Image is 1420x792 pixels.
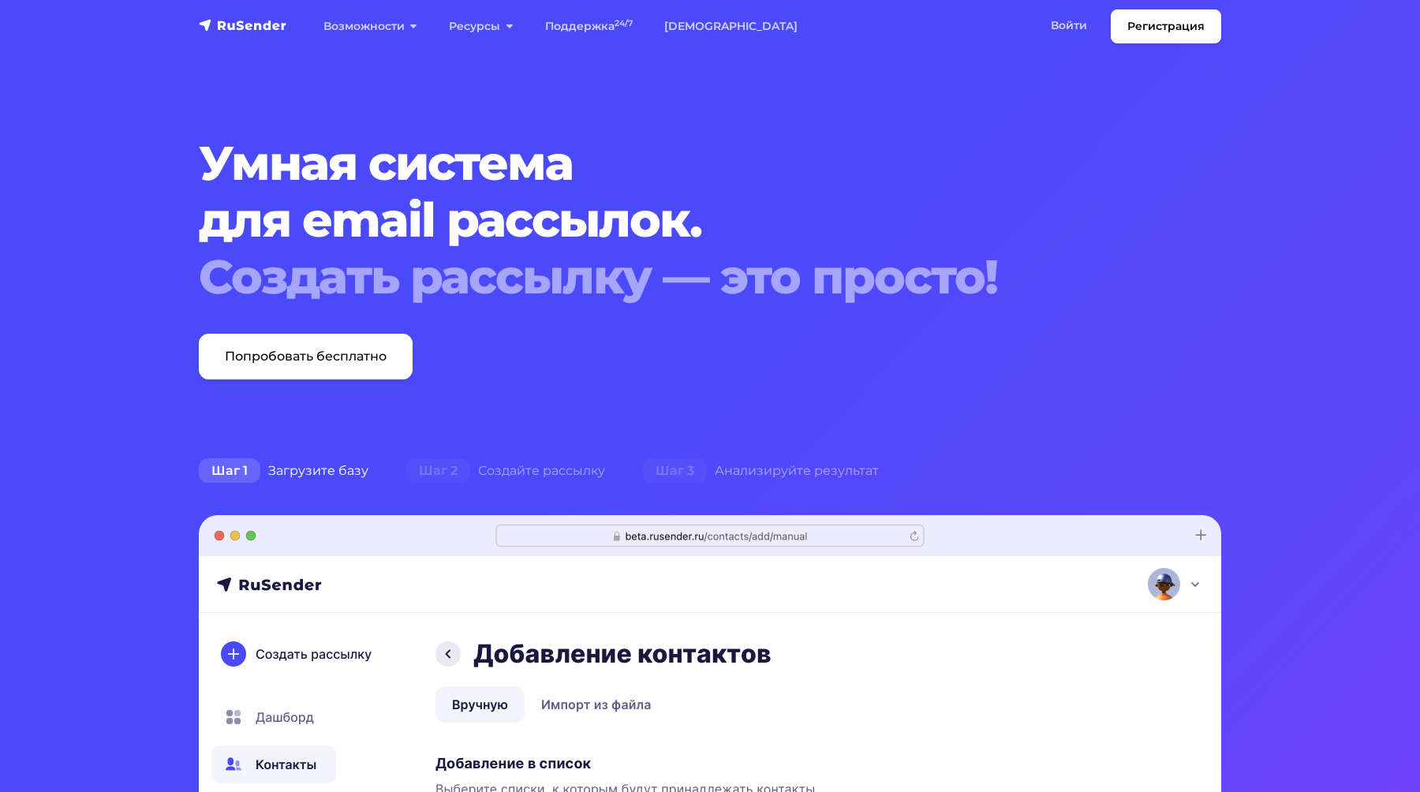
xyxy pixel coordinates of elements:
[406,458,470,484] span: Шаг 2
[1111,9,1221,43] a: Регистрация
[308,10,433,43] a: Возможности
[624,455,898,487] div: Анализируйте результат
[1035,9,1103,42] a: Войти
[199,458,260,484] span: Шаг 1
[199,248,1134,305] div: Создать рассылку — это просто!
[199,135,1134,305] h1: Умная система для email рассылок.
[529,10,648,43] a: Поддержка24/7
[387,455,624,487] div: Создайте рассылку
[199,17,287,33] img: RuSender
[615,18,633,28] sup: 24/7
[648,10,813,43] a: [DEMOGRAPHIC_DATA]
[643,458,707,484] span: Шаг 3
[433,10,529,43] a: Ресурсы
[199,334,413,379] a: Попробовать бесплатно
[180,455,387,487] div: Загрузите базу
